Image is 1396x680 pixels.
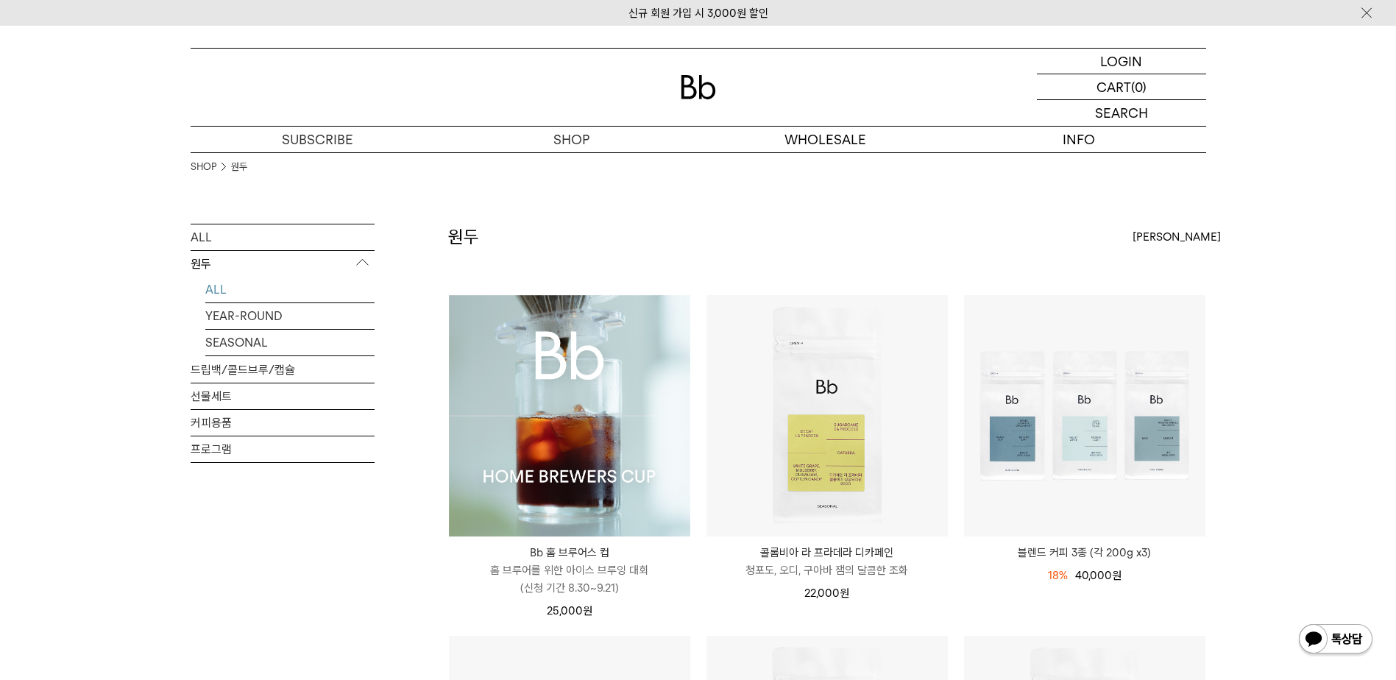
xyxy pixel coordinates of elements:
img: Bb 홈 브루어스 컵 [449,295,690,536]
p: LOGIN [1100,49,1142,74]
span: 22,000 [804,587,849,600]
a: 드립백/콜드브루/캡슐 [191,357,375,383]
span: 40,000 [1075,569,1122,582]
p: 청포도, 오디, 구아바 잼의 달콤한 조화 [706,562,948,579]
p: (0) [1131,74,1147,99]
a: ALL [191,224,375,250]
a: SHOP [191,160,216,174]
span: 원 [840,587,849,600]
a: SUBSCRIBE [191,127,444,152]
img: 콜롬비아 라 프라데라 디카페인 [706,295,948,536]
p: 원두 [191,251,375,277]
div: 18% [1048,567,1068,584]
p: 콜롬비아 라 프라데라 디카페인 [706,544,948,562]
a: ALL [205,277,375,302]
p: 홈 브루어를 위한 아이스 브루잉 대회 (신청 기간 8.30~9.21) [449,562,690,597]
a: 프로그램 [191,436,375,462]
p: SEARCH [1095,100,1148,126]
p: Bb 홈 브루어스 컵 [449,544,690,562]
p: WHOLESALE [698,127,952,152]
a: 선물세트 [191,383,375,409]
p: INFO [952,127,1206,152]
a: LOGIN [1037,49,1206,74]
a: SHOP [444,127,698,152]
span: 25,000 [547,604,592,617]
img: 카카오톡 채널 1:1 채팅 버튼 [1297,623,1374,658]
span: 원 [583,604,592,617]
a: SEASONAL [205,330,375,355]
a: YEAR-ROUND [205,303,375,329]
a: 커피용품 [191,410,375,436]
a: 콜롬비아 라 프라데라 디카페인 청포도, 오디, 구아바 잼의 달콤한 조화 [706,544,948,579]
a: 블렌드 커피 3종 (각 200g x3) [964,544,1205,562]
span: 원 [1112,569,1122,582]
h2: 원두 [448,224,479,249]
a: 신규 회원 가입 시 3,000원 할인 [628,7,768,20]
a: 원두 [231,160,247,174]
p: CART [1096,74,1131,99]
img: 블렌드 커피 3종 (각 200g x3) [964,295,1205,536]
img: 로고 [681,75,716,99]
a: Bb 홈 브루어스 컵 홈 브루어를 위한 아이스 브루잉 대회(신청 기간 8.30~9.21) [449,544,690,597]
a: CART (0) [1037,74,1206,100]
span: [PERSON_NAME] [1133,228,1221,246]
